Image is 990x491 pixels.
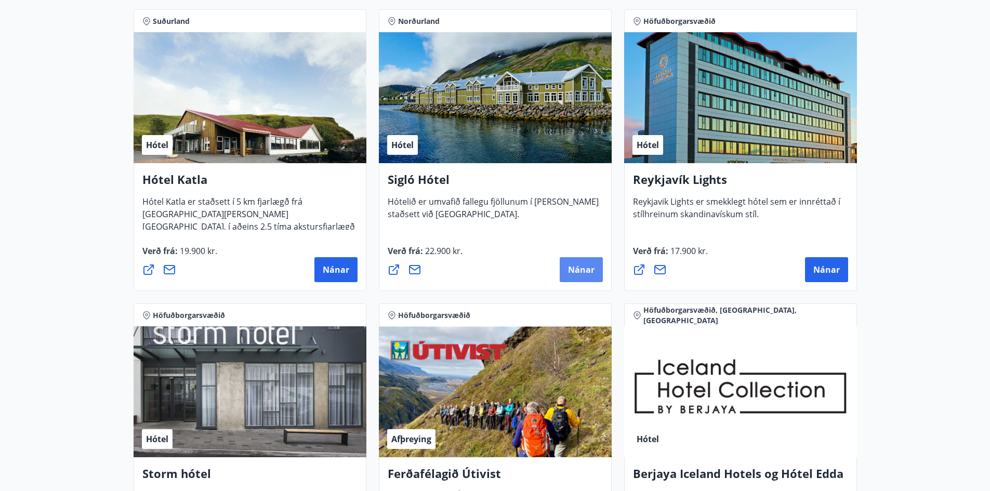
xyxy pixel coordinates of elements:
[314,257,358,282] button: Nánar
[153,16,190,26] span: Suðurland
[388,171,603,195] h4: Sigló Hótel
[637,139,659,151] span: Hótel
[142,171,358,195] h4: Hótel Katla
[391,433,431,445] span: Afþreying
[388,196,599,228] span: Hótelið er umvafið fallegu fjöllunum í [PERSON_NAME] staðsett við [GEOGRAPHIC_DATA].
[146,139,168,151] span: Hótel
[146,433,168,445] span: Hótel
[423,245,463,257] span: 22.900 kr.
[633,245,708,265] span: Verð frá :
[142,196,355,253] span: Hótel Katla er staðsett í 5 km fjarlægð frá [GEOGRAPHIC_DATA][PERSON_NAME][GEOGRAPHIC_DATA], í að...
[637,433,659,445] span: Hótel
[805,257,848,282] button: Nánar
[560,257,603,282] button: Nánar
[388,245,463,265] span: Verð frá :
[668,245,708,257] span: 17.900 kr.
[568,264,595,275] span: Nánar
[142,245,217,265] span: Verð frá :
[391,139,414,151] span: Hótel
[398,16,440,26] span: Norðurland
[813,264,840,275] span: Nánar
[178,245,217,257] span: 19.900 kr.
[388,466,603,489] h4: Ferðafélagið Útivist
[153,310,225,321] span: Höfuðborgarsvæðið
[142,466,358,489] h4: Storm hótel
[398,310,470,321] span: Höfuðborgarsvæðið
[633,196,840,228] span: Reykjavik Lights er smekklegt hótel sem er innréttað í stílhreinum skandinavískum stíl.
[323,264,349,275] span: Nánar
[633,171,848,195] h4: Reykjavík Lights
[633,466,848,489] h4: Berjaya Iceland Hotels og Hótel Edda
[643,305,848,326] span: Höfuðborgarsvæðið, [GEOGRAPHIC_DATA], [GEOGRAPHIC_DATA]
[643,16,716,26] span: Höfuðborgarsvæðið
